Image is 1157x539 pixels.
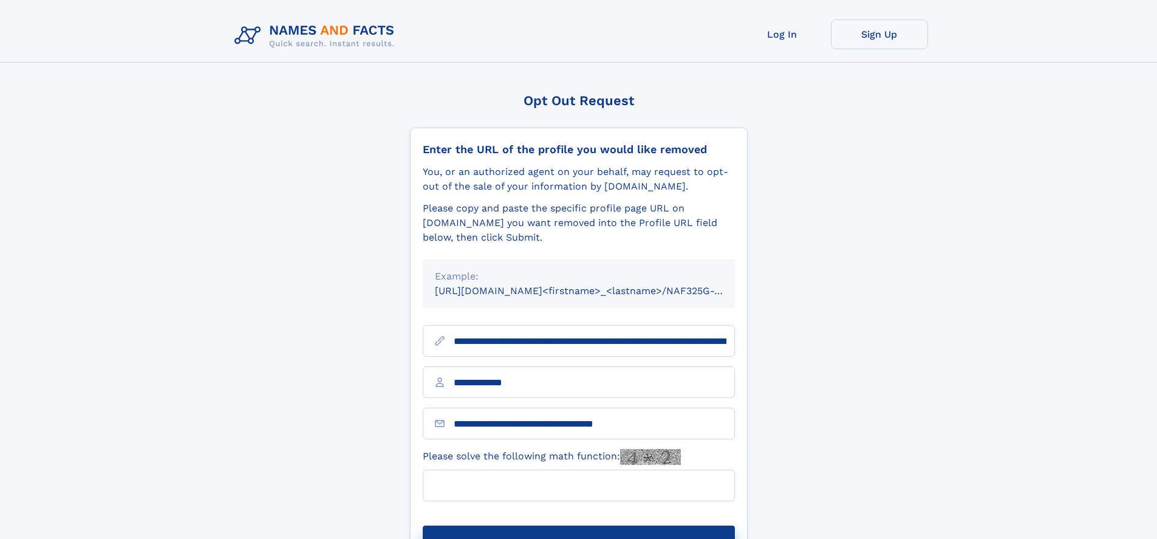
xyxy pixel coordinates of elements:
[423,449,681,465] label: Please solve the following math function:
[423,165,735,194] div: You, or an authorized agent on your behalf, may request to opt-out of the sale of your informatio...
[230,19,404,52] img: Logo Names and Facts
[423,201,735,245] div: Please copy and paste the specific profile page URL on [DOMAIN_NAME] you want removed into the Pr...
[831,19,928,49] a: Sign Up
[435,285,758,297] small: [URL][DOMAIN_NAME]<firstname>_<lastname>/NAF325G-xxxxxxxx
[423,143,735,156] div: Enter the URL of the profile you would like removed
[435,269,723,284] div: Example:
[410,93,748,108] div: Opt Out Request
[734,19,831,49] a: Log In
